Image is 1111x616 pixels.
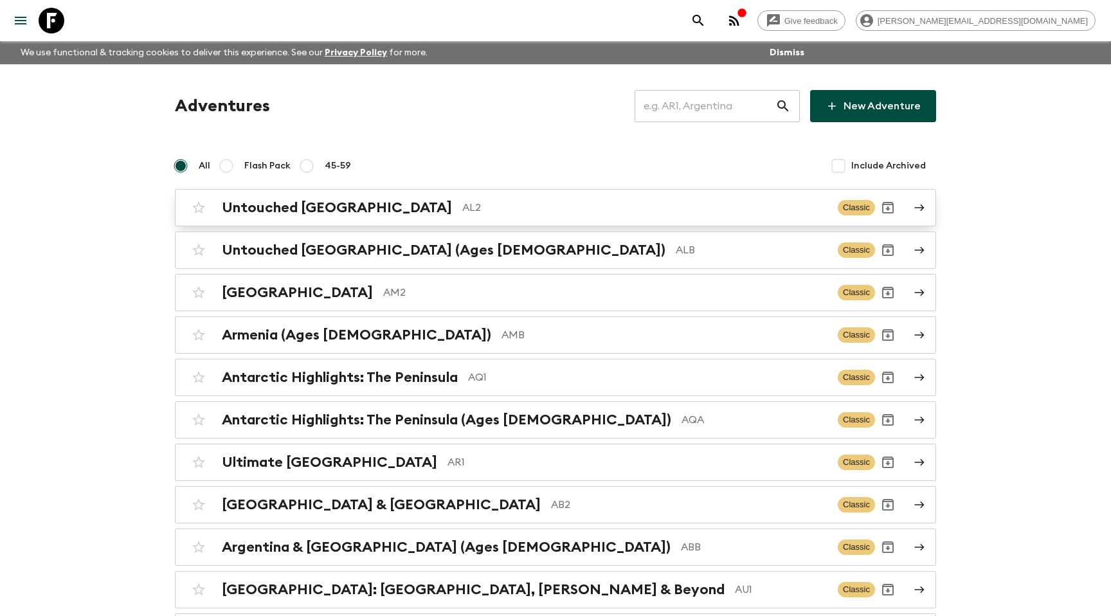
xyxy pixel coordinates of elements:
[175,529,936,566] a: Argentina & [GEOGRAPHIC_DATA] (Ages [DEMOGRAPHIC_DATA])ABBClassicArchive
[875,534,901,560] button: Archive
[871,16,1095,26] span: [PERSON_NAME][EMAIL_ADDRESS][DOMAIN_NAME]
[222,412,671,428] h2: Antarctic Highlights: The Peninsula (Ages [DEMOGRAPHIC_DATA])
[875,195,901,221] button: Archive
[175,189,936,226] a: Untouched [GEOGRAPHIC_DATA]AL2ClassicArchive
[838,242,875,258] span: Classic
[875,492,901,518] button: Archive
[875,237,901,263] button: Archive
[8,8,33,33] button: menu
[838,327,875,343] span: Classic
[856,10,1096,31] div: [PERSON_NAME][EMAIL_ADDRESS][DOMAIN_NAME]
[468,370,827,385] p: AQ1
[383,285,827,300] p: AM2
[682,412,827,428] p: AQA
[551,497,827,512] p: AB2
[222,454,437,471] h2: Ultimate [GEOGRAPHIC_DATA]
[777,16,845,26] span: Give feedback
[175,401,936,439] a: Antarctic Highlights: The Peninsula (Ages [DEMOGRAPHIC_DATA])AQAClassicArchive
[175,359,936,396] a: Antarctic Highlights: The PeninsulaAQ1ClassicArchive
[838,412,875,428] span: Classic
[222,496,541,513] h2: [GEOGRAPHIC_DATA] & [GEOGRAPHIC_DATA]
[222,581,725,598] h2: [GEOGRAPHIC_DATA]: [GEOGRAPHIC_DATA], [PERSON_NAME] & Beyond
[222,369,458,386] h2: Antarctic Highlights: The Peninsula
[175,274,936,311] a: [GEOGRAPHIC_DATA]AM2ClassicArchive
[838,200,875,215] span: Classic
[325,48,387,57] a: Privacy Policy
[676,242,827,258] p: ALB
[222,199,452,216] h2: Untouched [GEOGRAPHIC_DATA]
[175,231,936,269] a: Untouched [GEOGRAPHIC_DATA] (Ages [DEMOGRAPHIC_DATA])ALBClassicArchive
[851,159,926,172] span: Include Archived
[735,582,827,597] p: AU1
[875,322,901,348] button: Archive
[875,365,901,390] button: Archive
[501,327,827,343] p: AMB
[681,539,827,555] p: ABB
[635,88,775,124] input: e.g. AR1, Argentina
[875,407,901,433] button: Archive
[222,242,665,258] h2: Untouched [GEOGRAPHIC_DATA] (Ages [DEMOGRAPHIC_DATA])
[838,455,875,470] span: Classic
[222,284,373,301] h2: [GEOGRAPHIC_DATA]
[447,455,827,470] p: AR1
[838,539,875,555] span: Classic
[15,41,433,64] p: We use functional & tracking cookies to deliver this experience. See our for more.
[199,159,210,172] span: All
[838,582,875,597] span: Classic
[838,285,875,300] span: Classic
[175,93,270,119] h1: Adventures
[875,577,901,602] button: Archive
[875,280,901,305] button: Archive
[175,486,936,523] a: [GEOGRAPHIC_DATA] & [GEOGRAPHIC_DATA]AB2ClassicArchive
[175,316,936,354] a: Armenia (Ages [DEMOGRAPHIC_DATA])AMBClassicArchive
[175,444,936,481] a: Ultimate [GEOGRAPHIC_DATA]AR1ClassicArchive
[222,327,491,343] h2: Armenia (Ages [DEMOGRAPHIC_DATA])
[222,539,671,556] h2: Argentina & [GEOGRAPHIC_DATA] (Ages [DEMOGRAPHIC_DATA])
[325,159,351,172] span: 45-59
[757,10,845,31] a: Give feedback
[838,497,875,512] span: Classic
[875,449,901,475] button: Archive
[244,159,291,172] span: Flash Pack
[766,44,808,62] button: Dismiss
[462,200,827,215] p: AL2
[685,8,711,33] button: search adventures
[838,370,875,385] span: Classic
[175,571,936,608] a: [GEOGRAPHIC_DATA]: [GEOGRAPHIC_DATA], [PERSON_NAME] & BeyondAU1ClassicArchive
[810,90,936,122] a: New Adventure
